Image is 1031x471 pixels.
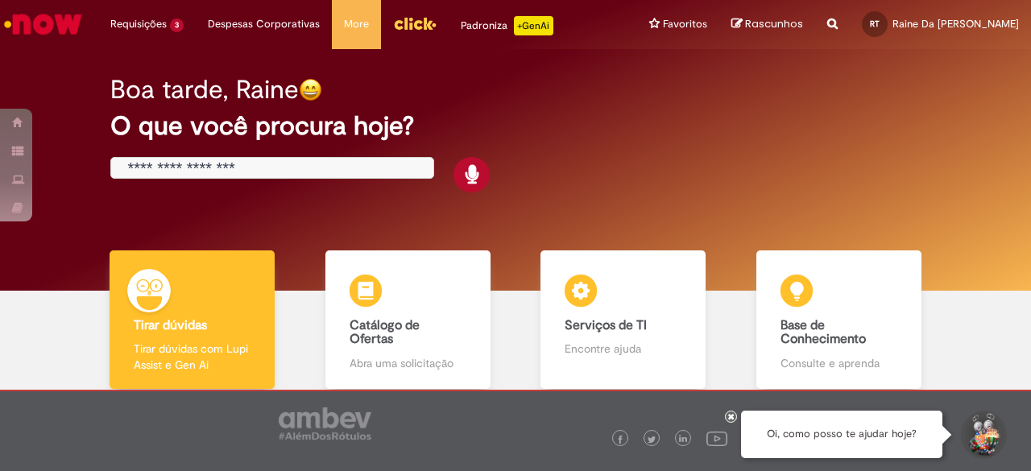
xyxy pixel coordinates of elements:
img: logo_footer_facebook.png [616,436,624,444]
div: Padroniza [461,16,553,35]
a: Catálogo de Ofertas Abra uma solicitação [300,250,516,390]
b: Tirar dúvidas [134,317,207,333]
a: Rascunhos [731,17,803,32]
img: click_logo_yellow_360x200.png [393,11,437,35]
div: Oi, como posso te ajudar hoje? [741,411,942,458]
span: Requisições [110,16,167,32]
p: Encontre ajuda [565,341,681,357]
p: Consulte e aprenda [780,355,897,371]
span: RT [870,19,880,29]
img: logo_footer_linkedin.png [679,435,687,444]
b: Catálogo de Ofertas [350,317,420,348]
img: ServiceNow [2,8,85,40]
a: Tirar dúvidas Tirar dúvidas com Lupi Assist e Gen Ai [85,250,300,390]
img: logo_footer_twitter.png [648,436,656,444]
a: Base de Conhecimento Consulte e aprenda [731,250,947,390]
h2: Boa tarde, Raine [110,76,299,104]
img: happy-face.png [299,78,322,101]
h2: O que você procura hoje? [110,112,920,140]
b: Serviços de TI [565,317,647,333]
img: logo_footer_youtube.png [706,428,727,448]
span: More [344,16,369,32]
button: Iniciar Conversa de Suporte [959,411,1007,459]
span: Favoritos [663,16,707,32]
span: Rascunhos [745,16,803,31]
p: Abra uma solicitação [350,355,466,371]
b: Base de Conhecimento [780,317,866,348]
span: Raine Da [PERSON_NAME] [892,17,1019,31]
p: Tirar dúvidas com Lupi Assist e Gen Ai [134,341,251,373]
span: 3 [170,19,184,32]
a: Serviços de TI Encontre ajuda [515,250,731,390]
p: +GenAi [514,16,553,35]
img: logo_footer_ambev_rotulo_gray.png [279,407,371,440]
span: Despesas Corporativas [208,16,320,32]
